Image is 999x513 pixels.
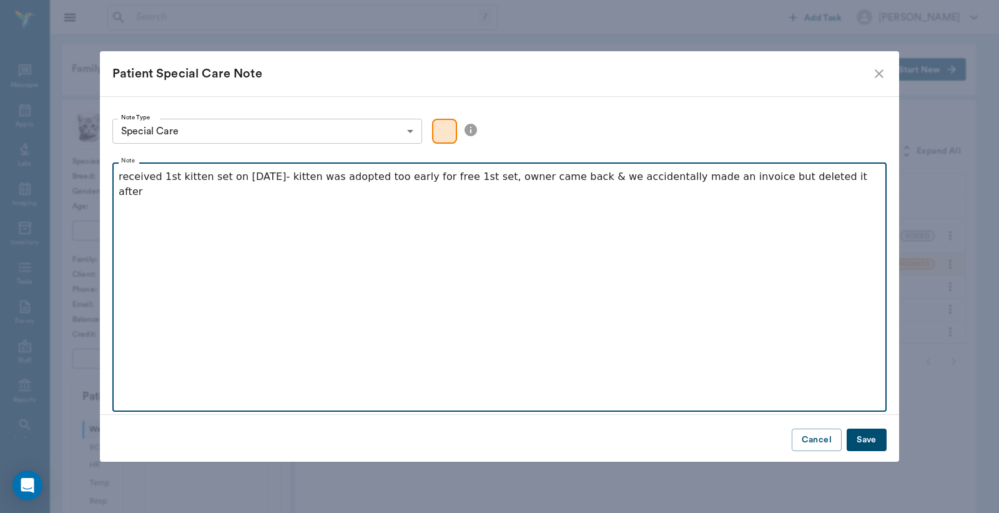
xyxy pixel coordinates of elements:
[12,471,42,501] div: Open Intercom Messenger
[121,157,135,166] label: Note
[119,169,880,199] p: received 1st kitten set on [DATE]- kitten was adopted too early for free 1st set, owner came back...
[872,66,887,81] button: close
[432,119,457,144] div: Color preview
[112,64,872,84] div: Patient Special Care Note
[112,119,422,144] div: Special Care
[792,429,842,452] button: Cancel
[847,429,887,452] button: Save
[121,113,150,122] label: Note Type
